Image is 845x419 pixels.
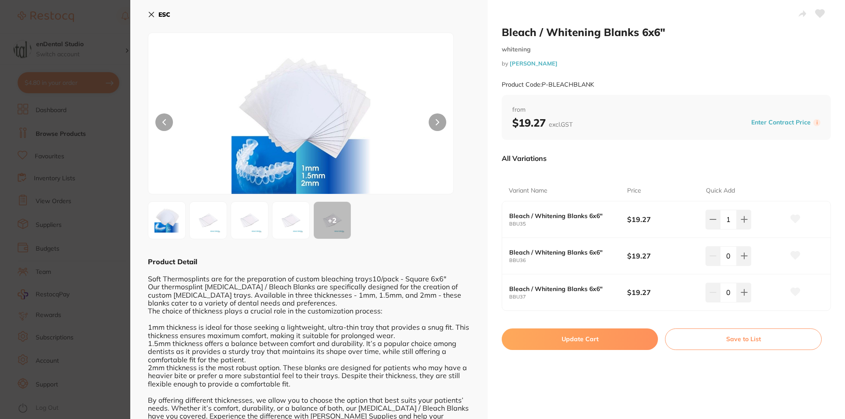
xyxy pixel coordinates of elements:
b: Bleach / Whitening Blanks 6x6" [509,285,615,292]
small: by [502,60,831,67]
small: BBU37 [509,294,627,300]
img: LmpwZw [234,204,265,236]
b: $19.27 [627,251,698,261]
p: Price [627,186,641,195]
img: YWNoYmxhbmsuanBn [209,55,393,194]
p: Variant Name [509,186,547,195]
b: $19.27 [627,215,698,224]
b: $19.27 [512,116,573,129]
button: ESC [148,7,170,22]
b: Product Detail [148,257,197,266]
p: All Variations [502,154,547,163]
small: Product Code: P-BLEACHBLANK [502,81,594,88]
div: + 2 [314,202,351,239]
h2: Bleach / Whitening Blanks 6x6" [502,26,831,39]
small: whitening [502,46,831,53]
button: Update Cart [502,328,658,350]
b: $19.27 [627,288,698,297]
img: LmpwZw [275,204,307,236]
b: Bleach / Whitening Blanks 6x6" [509,249,615,256]
label: i [813,119,820,126]
button: Save to List [665,328,822,350]
span: from [512,106,820,114]
small: BBU35 [509,221,627,227]
img: YWNoYmxhbmsuanBn [151,204,183,236]
button: Enter Contract Price [749,118,813,127]
b: ESC [158,11,170,18]
span: excl. GST [549,120,573,128]
p: Quick Add [706,186,735,195]
button: +2 [313,201,351,239]
a: [PERSON_NAME] [510,60,558,67]
b: Bleach / Whitening Blanks 6x6" [509,212,615,219]
small: BBU36 [509,258,627,263]
img: LmpwZw [192,204,224,236]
